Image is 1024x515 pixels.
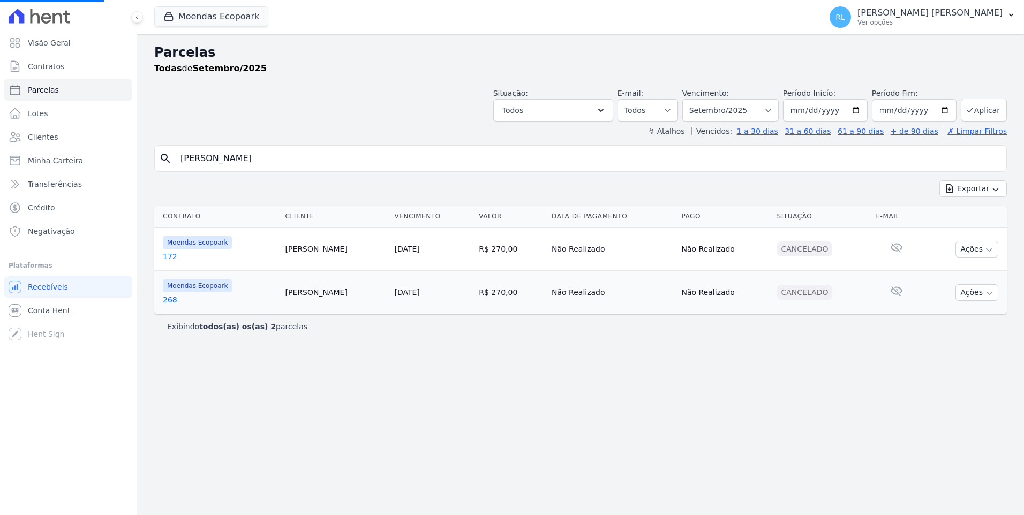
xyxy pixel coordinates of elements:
div: Plataformas [9,259,128,272]
button: Aplicar [961,99,1007,122]
span: Moendas Ecopoark [163,279,232,292]
b: todos(as) os(as) 2 [199,322,276,331]
td: R$ 270,00 [475,228,547,271]
span: Minha Carteira [28,155,83,166]
th: Data de Pagamento [547,206,677,228]
span: Moendas Ecopoark [163,236,232,249]
p: de [154,62,267,75]
span: Recebíveis [28,282,68,292]
a: Lotes [4,103,132,124]
span: Lotes [28,108,48,119]
a: 1 a 30 dias [737,127,778,135]
a: + de 90 dias [891,127,938,135]
th: Cliente [281,206,390,228]
label: Período Fim: [872,88,957,99]
span: Visão Geral [28,37,71,48]
label: Situação: [493,89,528,97]
td: Não Realizado [677,271,772,314]
td: Não Realizado [547,228,677,271]
td: [PERSON_NAME] [281,228,390,271]
span: RL [835,13,845,21]
a: Minha Carteira [4,150,132,171]
span: Clientes [28,132,58,142]
button: Ações [955,241,998,257]
th: Valor [475,206,547,228]
input: Buscar por nome do lote ou do cliente [174,148,1002,169]
a: Contratos [4,56,132,77]
a: Clientes [4,126,132,148]
button: Exportar [939,180,1007,197]
div: Cancelado [777,241,833,256]
h2: Parcelas [154,43,1007,62]
span: Negativação [28,226,75,237]
a: 61 a 90 dias [838,127,884,135]
th: Pago [677,206,772,228]
a: Parcelas [4,79,132,101]
strong: Setembro/2025 [193,63,267,73]
strong: Todas [154,63,182,73]
th: Contrato [154,206,281,228]
label: ↯ Atalhos [648,127,684,135]
a: Negativação [4,221,132,242]
button: Todos [493,99,613,122]
a: Transferências [4,173,132,195]
div: Cancelado [777,285,833,300]
label: E-mail: [618,89,644,97]
a: 172 [163,251,277,262]
a: ✗ Limpar Filtros [943,127,1007,135]
a: Crédito [4,197,132,218]
button: RL [PERSON_NAME] [PERSON_NAME] Ver opções [821,2,1024,32]
p: [PERSON_NAME] [PERSON_NAME] [857,7,1003,18]
a: Visão Geral [4,32,132,54]
a: [DATE] [394,288,419,297]
span: Crédito [28,202,55,213]
i: search [159,152,172,165]
td: R$ 270,00 [475,271,547,314]
label: Vencidos: [691,127,732,135]
span: Conta Hent [28,305,70,316]
label: Período Inicío: [783,89,835,97]
a: 268 [163,294,277,305]
th: E-mail [871,206,921,228]
a: Recebíveis [4,276,132,298]
button: Ações [955,284,998,301]
p: Ver opções [857,18,1003,27]
a: Conta Hent [4,300,132,321]
th: Situação [773,206,872,228]
button: Moendas Ecopoark [154,6,268,27]
span: Transferências [28,179,82,190]
td: Não Realizado [547,271,677,314]
td: Não Realizado [677,228,772,271]
a: [DATE] [394,245,419,253]
td: [PERSON_NAME] [281,271,390,314]
label: Vencimento: [682,89,729,97]
span: Todos [502,104,523,117]
th: Vencimento [390,206,475,228]
span: Contratos [28,61,64,72]
p: Exibindo parcelas [167,321,307,332]
a: 31 a 60 dias [785,127,831,135]
span: Parcelas [28,85,59,95]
